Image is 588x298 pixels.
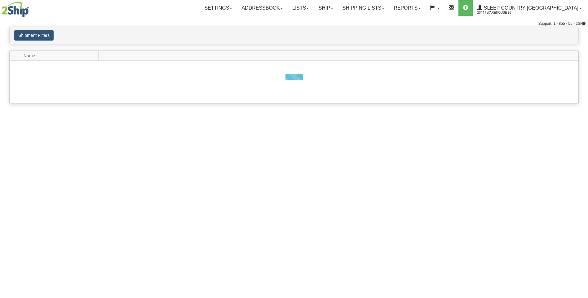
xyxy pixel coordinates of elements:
[473,0,586,16] a: Sleep Country [GEOGRAPHIC_DATA] 2044 / Warehouse 93
[14,30,54,41] button: Shipment Filters
[2,21,586,26] div: Support: 1 - 855 - 55 - 2SHIP
[2,2,29,17] img: logo2044.jpg
[288,0,314,16] a: Lists
[237,0,288,16] a: Addressbook
[389,0,425,16] a: Reports
[574,117,587,181] iframe: chat widget
[314,0,338,16] a: Ship
[477,10,524,16] span: 2044 / Warehouse 93
[338,0,389,16] a: Shipping lists
[482,5,578,11] span: Sleep Country [GEOGRAPHIC_DATA]
[200,0,237,16] a: Settings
